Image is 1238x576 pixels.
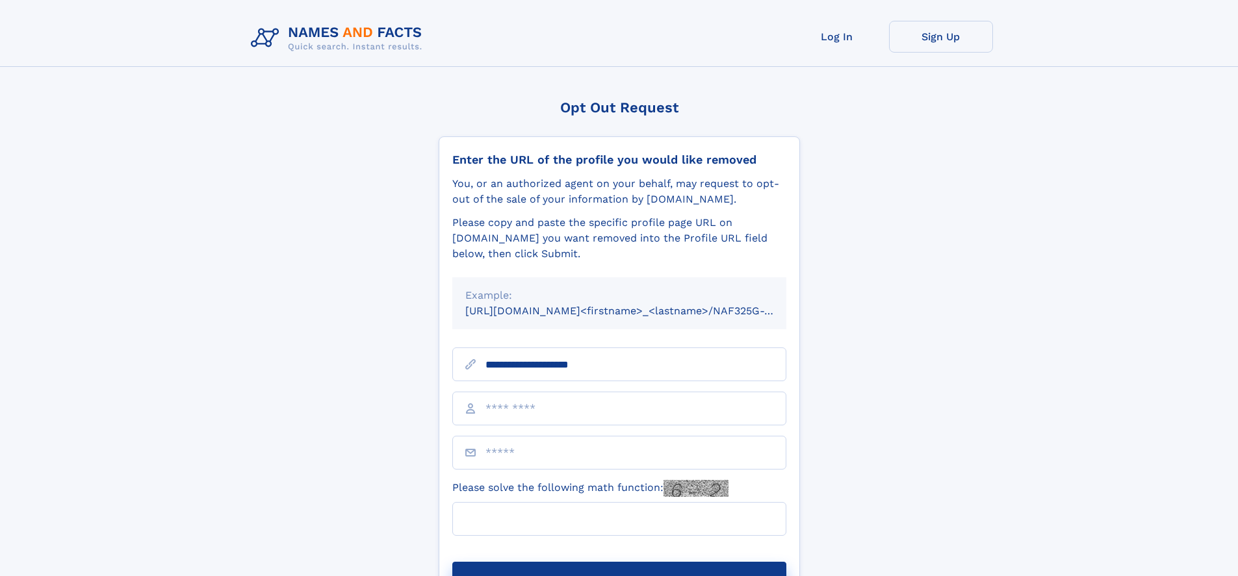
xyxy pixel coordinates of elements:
small: [URL][DOMAIN_NAME]<firstname>_<lastname>/NAF325G-xxxxxxxx [465,305,811,317]
div: Example: [465,288,773,303]
div: You, or an authorized agent on your behalf, may request to opt-out of the sale of your informatio... [452,176,786,207]
div: Please copy and paste the specific profile page URL on [DOMAIN_NAME] you want removed into the Pr... [452,215,786,262]
a: Log In [785,21,889,53]
div: Enter the URL of the profile you would like removed [452,153,786,167]
a: Sign Up [889,21,993,53]
div: Opt Out Request [439,99,800,116]
img: Logo Names and Facts [246,21,433,56]
label: Please solve the following math function: [452,480,729,497]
